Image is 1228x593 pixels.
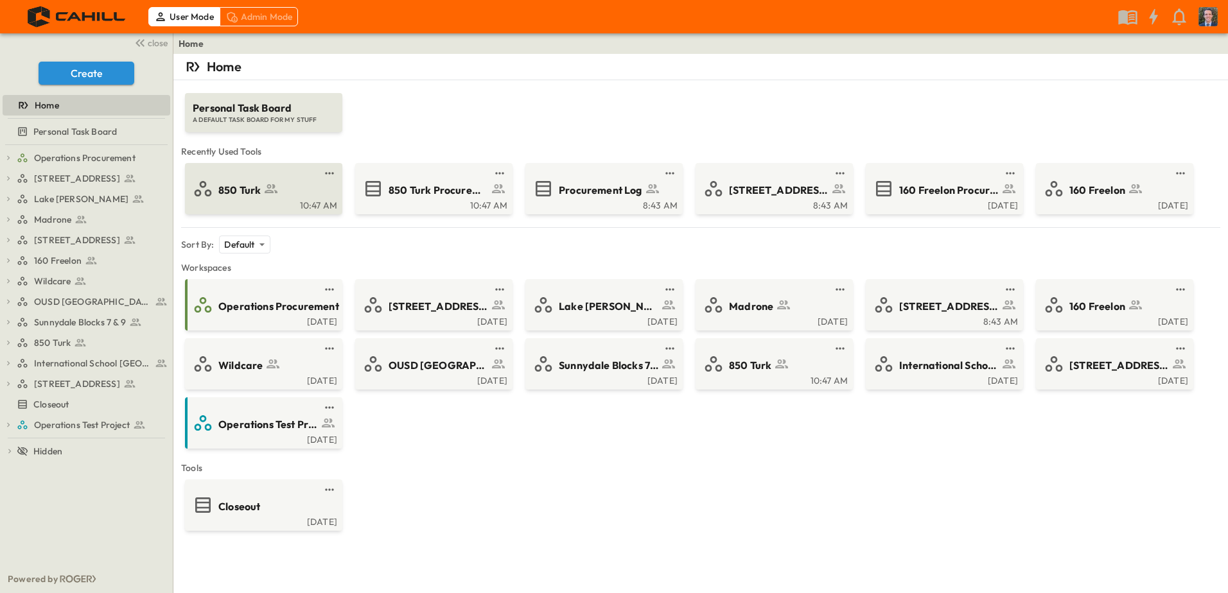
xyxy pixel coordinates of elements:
[3,332,170,353] div: 850 Turktest
[3,96,168,114] a: Home
[868,199,1018,209] div: [DATE]
[34,234,120,246] span: [STREET_ADDRESS]
[868,374,1018,384] a: [DATE]
[220,7,299,26] div: Admin Mode
[188,433,337,443] a: [DATE]
[832,282,848,297] button: test
[17,375,168,393] a: [STREET_ADDRESS]
[148,37,168,49] span: close
[528,178,678,199] a: Procurement Log
[34,193,128,205] span: Lake [PERSON_NAME]
[33,125,117,138] span: Personal Task Board
[181,145,1220,158] span: Recently Used Tools
[528,315,678,325] a: [DATE]
[3,374,170,394] div: [STREET_ADDRESS]test
[322,341,337,356] button: test
[34,336,71,349] span: 850 Turk
[528,374,678,384] a: [DATE]
[17,252,168,270] a: 160 Freelon
[528,199,678,209] a: 8:43 AM
[1039,354,1188,374] a: [STREET_ADDRESS]
[35,99,59,112] span: Home
[358,295,507,315] a: [STREET_ADDRESS]
[15,3,139,30] img: 4f72bfc4efa7236828875bac24094a5ddb05241e32d018417354e964050affa1.png
[39,62,134,85] button: Create
[832,341,848,356] button: test
[179,37,204,50] a: Home
[358,354,507,374] a: OUSD [GEOGRAPHIC_DATA]
[34,213,71,226] span: Madrone
[17,293,168,311] a: OUSD [GEOGRAPHIC_DATA]
[729,358,771,373] span: 850 Turk
[3,250,170,271] div: 160 Freelontest
[358,374,507,384] a: [DATE]
[1069,358,1169,373] span: [STREET_ADDRESS]
[1173,282,1188,297] button: test
[188,374,337,384] a: [DATE]
[34,254,82,267] span: 160 Freelon
[1173,166,1188,181] button: test
[17,354,168,372] a: International School San Francisco
[3,291,170,312] div: OUSD [GEOGRAPHIC_DATA]test
[698,354,848,374] a: 850 Turk
[34,275,71,288] span: Wildcare
[322,400,337,415] button: test
[181,238,214,251] p: Sort By:
[181,261,1220,274] span: Workspaces
[698,315,848,325] a: [DATE]
[729,299,773,314] span: Madrone
[1039,374,1188,384] a: [DATE]
[188,295,337,315] a: Operations Procurement
[188,413,337,433] a: Operations Test Project
[868,295,1018,315] a: [STREET_ADDRESS]
[219,236,270,254] div: Default
[129,33,170,51] button: close
[358,315,507,325] a: [DATE]
[698,374,848,384] a: 10:47 AM
[17,169,168,187] a: [STREET_ADDRESS]
[224,238,254,251] p: Default
[868,315,1018,325] div: 8:43 AM
[389,299,488,314] span: [STREET_ADDRESS]
[188,354,337,374] a: Wildcare
[188,315,337,325] a: [DATE]
[698,199,848,209] div: 8:43 AM
[3,189,170,209] div: Lake [PERSON_NAME]test
[218,358,263,373] span: Wildcare
[1039,315,1188,325] a: [DATE]
[3,121,170,142] div: Personal Task Boardtest
[188,199,337,209] a: 10:47 AM
[358,178,507,199] a: 850 Turk Procurement Log
[1003,341,1018,356] button: test
[559,358,658,373] span: Sunnydale Blocks 7 & 9
[1039,199,1188,209] div: [DATE]
[218,299,339,314] span: Operations Procurement
[1039,295,1188,315] a: 160 Freelon
[1039,178,1188,199] a: 160 Freelon
[1069,299,1125,314] span: 160 Freelon
[188,178,337,199] a: 850 Turk
[193,116,335,125] span: A DEFAULT TASK BOARD FOR MY STUFF
[33,445,62,458] span: Hidden
[188,495,337,515] a: Closeout
[17,272,168,290] a: Wildcare
[3,394,170,415] div: Closeouttest
[832,166,848,181] button: test
[34,418,130,431] span: Operations Test Project
[662,166,678,181] button: test
[148,7,220,26] div: User Mode
[492,282,507,297] button: test
[1173,341,1188,356] button: test
[389,358,488,373] span: OUSD [GEOGRAPHIC_DATA]
[218,183,261,198] span: 850 Turk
